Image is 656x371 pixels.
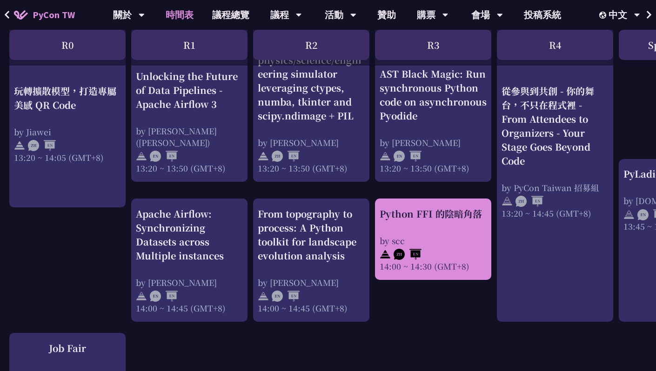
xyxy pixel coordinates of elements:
[33,8,75,22] span: PyCon TW
[258,162,365,174] div: 13:20 ~ 13:50 (GMT+8)
[515,196,543,207] img: ZHEN.371966e.svg
[258,291,269,302] img: svg+xml;base64,PHN2ZyB4bWxucz0iaHR0cDovL3d3dy53My5vcmcvMjAwMC9zdmciIHdpZHRoPSIyNCIgaGVpZ2h0PSIyNC...
[150,151,178,162] img: ENEN.5a408d1.svg
[136,151,147,162] img: svg+xml;base64,PHN2ZyB4bWxucz0iaHR0cDovL3d3dy53My5vcmcvMjAwMC9zdmciIHdpZHRoPSIyNCIgaGVpZ2h0PSIyNC...
[136,302,243,314] div: 14:00 ~ 14:45 (GMT+8)
[131,30,248,60] div: R1
[136,207,243,314] a: Apache Airflow: Synchronizing Datasets across Multiple instances by [PERSON_NAME] 14:00 ~ 14:45 (...
[14,84,121,112] div: 玩轉擴散模型，打造專屬美感 QR Code
[258,207,365,314] a: From topography to process: A Python toolkit for landscape evolution analysis by [PERSON_NAME] 14...
[136,162,243,174] div: 13:20 ~ 13:50 (GMT+8)
[380,207,487,221] div: Python FFI 的陰暗角落
[272,291,300,302] img: ENEN.5a408d1.svg
[380,67,487,123] div: AST Black Magic: Run synchronous Python code on asynchronous Pyodide
[375,30,491,60] div: R3
[136,277,243,288] div: by [PERSON_NAME]
[136,125,243,148] div: by [PERSON_NAME] ([PERSON_NAME])
[258,277,365,288] div: by [PERSON_NAME]
[258,302,365,314] div: 14:00 ~ 14:45 (GMT+8)
[258,137,365,148] div: by [PERSON_NAME]
[502,207,609,219] div: 13:20 ~ 14:45 (GMT+8)
[599,12,609,19] img: Locale Icon
[136,25,243,174] a: Unlocking the Future of Data Pipelines - Apache Airflow 3 by [PERSON_NAME] ([PERSON_NAME]) 13:20 ...
[14,126,121,137] div: by Jiawei
[258,207,365,263] div: From topography to process: A Python toolkit for landscape evolution analysis
[14,341,121,355] div: Job Fair
[136,291,147,302] img: svg+xml;base64,PHN2ZyB4bWxucz0iaHR0cDovL3d3dy53My5vcmcvMjAwMC9zdmciIHdpZHRoPSIyNCIgaGVpZ2h0PSIyNC...
[380,249,391,260] img: svg+xml;base64,PHN2ZyB4bWxucz0iaHR0cDovL3d3dy53My5vcmcvMjAwMC9zdmciIHdpZHRoPSIyNCIgaGVpZ2h0PSIyNC...
[136,207,243,263] div: Apache Airflow: Synchronizing Datasets across Multiple instances
[28,140,56,151] img: ZHEN.371966e.svg
[14,10,28,20] img: Home icon of PyCon TW 2025
[394,151,422,162] img: ENEN.5a408d1.svg
[502,196,513,207] img: svg+xml;base64,PHN2ZyB4bWxucz0iaHR0cDovL3d3dy53My5vcmcvMjAwMC9zdmciIHdpZHRoPSIyNCIgaGVpZ2h0PSIyNC...
[380,162,487,174] div: 13:20 ~ 13:50 (GMT+8)
[380,137,487,148] div: by [PERSON_NAME]
[258,25,365,123] div: How to write an easy to use, interactive physics/science/engineering simulator leveraging ctypes,...
[14,25,121,199] a: 玩轉擴散模型，打造專屬美感 QR Code by Jiawei 13:20 ~ 14:05 (GMT+8)
[5,3,84,26] a: PyCon TW
[380,207,487,272] a: Python FFI 的陰暗角落 by scc 14:00 ~ 14:30 (GMT+8)
[497,30,613,60] div: R4
[380,235,487,246] div: by scc
[258,151,269,162] img: svg+xml;base64,PHN2ZyB4bWxucz0iaHR0cDovL3d3dy53My5vcmcvMjAwMC9zdmciIHdpZHRoPSIyNCIgaGVpZ2h0PSIyNC...
[9,30,126,60] div: R0
[258,25,365,174] a: How to write an easy to use, interactive physics/science/engineering simulator leveraging ctypes,...
[502,181,609,193] div: by PyCon Taiwan 招募組
[14,140,25,151] img: svg+xml;base64,PHN2ZyB4bWxucz0iaHR0cDovL3d3dy53My5vcmcvMjAwMC9zdmciIHdpZHRoPSIyNCIgaGVpZ2h0PSIyNC...
[502,25,609,314] a: 從參與到共創 - 你的舞台，不只在程式裡 - From Attendees to Organizers - Your Stage Goes Beyond Code by PyCon Taiwan...
[14,151,121,163] div: 13:20 ~ 14:05 (GMT+8)
[502,84,609,167] div: 從參與到共創 - 你的舞台，不只在程式裡 - From Attendees to Organizers - Your Stage Goes Beyond Code
[380,151,391,162] img: svg+xml;base64,PHN2ZyB4bWxucz0iaHR0cDovL3d3dy53My5vcmcvMjAwMC9zdmciIHdpZHRoPSIyNCIgaGVpZ2h0PSIyNC...
[394,249,422,260] img: ZHEN.371966e.svg
[623,209,635,220] img: svg+xml;base64,PHN2ZyB4bWxucz0iaHR0cDovL3d3dy53My5vcmcvMjAwMC9zdmciIHdpZHRoPSIyNCIgaGVpZ2h0PSIyNC...
[150,291,178,302] img: ENEN.5a408d1.svg
[272,151,300,162] img: ZHEN.371966e.svg
[253,30,369,60] div: R2
[136,69,243,111] div: Unlocking the Future of Data Pipelines - Apache Airflow 3
[380,25,487,174] a: AST Black Magic: Run synchronous Python code on asynchronous Pyodide by [PERSON_NAME] 13:20 ~ 13:...
[380,260,487,272] div: 14:00 ~ 14:30 (GMT+8)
